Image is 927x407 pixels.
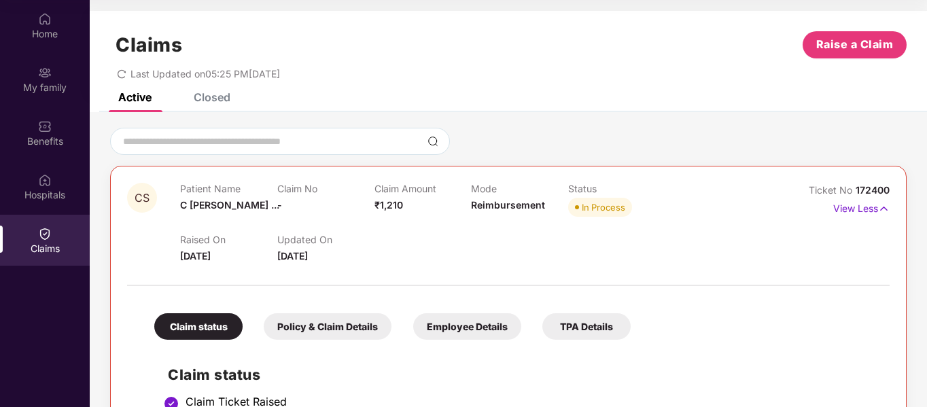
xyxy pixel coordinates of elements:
[277,199,282,211] span: -
[277,234,374,245] p: Updated On
[38,120,52,133] img: svg+xml;base64,PHN2ZyBpZD0iQmVuZWZpdHMiIHhtbG5zPSJodHRwOi8vd3d3LnczLm9yZy8yMDAwL3N2ZyIgd2lkdGg9Ij...
[374,199,403,211] span: ₹1,210
[180,234,277,245] p: Raised On
[568,183,665,194] p: Status
[118,90,152,104] div: Active
[413,313,521,340] div: Employee Details
[38,173,52,187] img: svg+xml;base64,PHN2ZyBpZD0iSG9zcGl0YWxzIiB4bWxucz0iaHR0cDovL3d3dy53My5vcmcvMjAwMC9zdmciIHdpZHRoPS...
[180,183,277,194] p: Patient Name
[38,66,52,79] img: svg+xml;base64,PHN2ZyB3aWR0aD0iMjAiIGhlaWdodD0iMjAiIHZpZXdCb3g9IjAgMCAyMCAyMCIgZmlsbD0ibm9uZSIgeG...
[194,90,230,104] div: Closed
[582,200,625,214] div: In Process
[117,68,126,79] span: redo
[116,33,182,56] h1: Claims
[130,68,280,79] span: Last Updated on 05:25 PM[DATE]
[154,313,243,340] div: Claim status
[856,184,890,196] span: 172400
[427,136,438,147] img: svg+xml;base64,PHN2ZyBpZD0iU2VhcmNoLTMyeDMyIiB4bWxucz0iaHR0cDovL3d3dy53My5vcmcvMjAwMC9zdmciIHdpZH...
[809,184,856,196] span: Ticket No
[264,313,391,340] div: Policy & Claim Details
[542,313,631,340] div: TPA Details
[180,250,211,262] span: [DATE]
[277,183,374,194] p: Claim No
[816,36,894,53] span: Raise a Claim
[803,31,907,58] button: Raise a Claim
[277,250,308,262] span: [DATE]
[471,199,545,211] span: Reimbursement
[135,192,150,204] span: CS
[878,201,890,216] img: svg+xml;base64,PHN2ZyB4bWxucz0iaHR0cDovL3d3dy53My5vcmcvMjAwMC9zdmciIHdpZHRoPSIxNyIgaGVpZ2h0PSIxNy...
[38,12,52,26] img: svg+xml;base64,PHN2ZyBpZD0iSG9tZSIgeG1sbnM9Imh0dHA6Ly93d3cudzMub3JnLzIwMDAvc3ZnIiB3aWR0aD0iMjAiIG...
[374,183,472,194] p: Claim Amount
[833,198,890,216] p: View Less
[180,199,279,211] span: C [PERSON_NAME] ...
[168,364,876,386] h2: Claim status
[38,227,52,241] img: svg+xml;base64,PHN2ZyBpZD0iQ2xhaW0iIHhtbG5zPSJodHRwOi8vd3d3LnczLm9yZy8yMDAwL3N2ZyIgd2lkdGg9IjIwIi...
[471,183,568,194] p: Mode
